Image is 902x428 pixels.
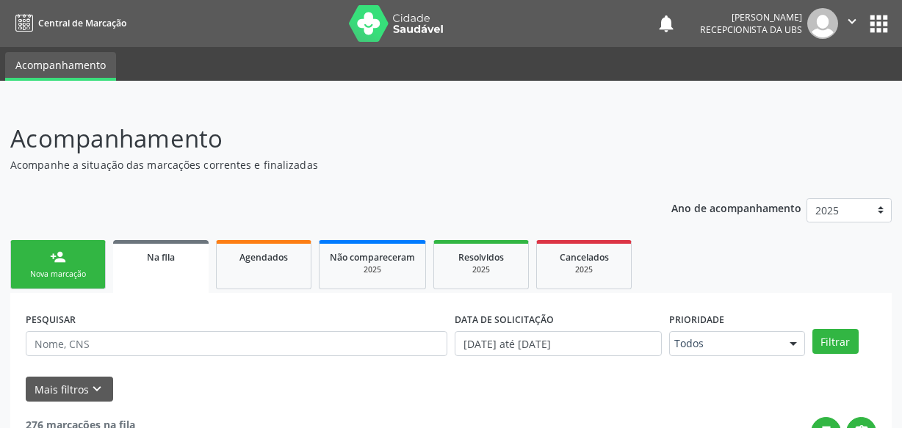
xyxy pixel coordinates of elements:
[10,120,627,157] p: Acompanhamento
[26,308,76,331] label: PESQUISAR
[147,251,175,264] span: Na fila
[89,381,105,397] i: keyboard_arrow_down
[5,52,116,81] a: Acompanhamento
[26,377,113,402] button: Mais filtroskeyboard_arrow_down
[10,157,627,173] p: Acompanhe a situação das marcações correntes e finalizadas
[10,11,126,35] a: Central de Marcação
[838,8,866,39] button: 
[330,251,415,264] span: Não compareceram
[547,264,621,275] div: 2025
[21,269,95,280] div: Nova marcação
[330,264,415,275] div: 2025
[239,251,288,264] span: Agendados
[444,264,518,275] div: 2025
[458,251,504,264] span: Resolvidos
[455,331,662,356] input: Selecione um intervalo
[700,11,802,23] div: [PERSON_NAME]
[38,17,126,29] span: Central de Marcação
[455,308,554,331] label: DATA DE SOLICITAÇÃO
[26,331,447,356] input: Nome, CNS
[700,23,802,36] span: Recepcionista da UBS
[656,13,676,34] button: notifications
[674,336,775,351] span: Todos
[671,198,801,217] p: Ano de acompanhamento
[807,8,838,39] img: img
[50,249,66,265] div: person_add
[844,13,860,29] i: 
[560,251,609,264] span: Cancelados
[866,11,892,37] button: apps
[812,329,859,354] button: Filtrar
[669,308,724,331] label: Prioridade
